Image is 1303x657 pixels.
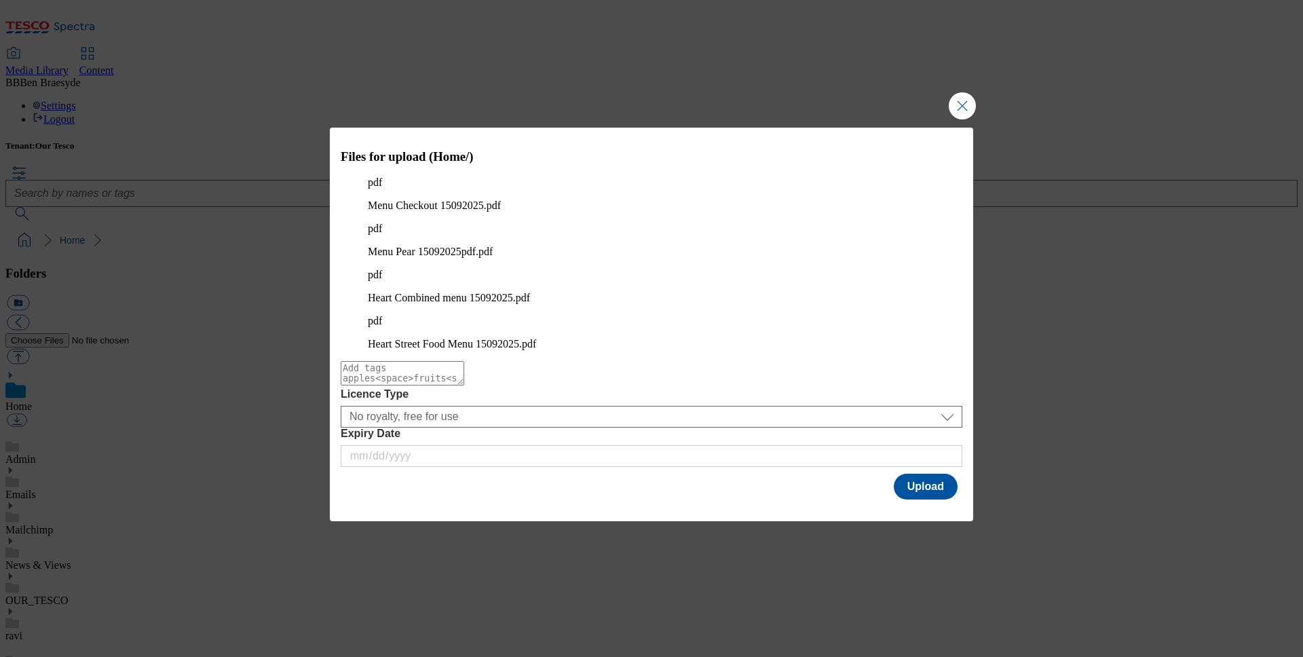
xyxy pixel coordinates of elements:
figcaption: Heart Street Food Menu 15092025.pdf [368,338,935,350]
figcaption: Heart Combined menu 15092025.pdf [368,292,935,304]
p: pdf [368,176,935,189]
h3: Files for upload (Home/) [341,149,962,164]
div: Modal [330,128,973,522]
p: pdf [368,269,935,281]
figcaption: Menu Pear 15092025pdf.pdf [368,246,935,258]
p: pdf [368,223,935,235]
label: Expiry Date [341,428,962,440]
p: pdf [368,315,935,327]
button: Close Modal [949,92,976,119]
figcaption: Menu Checkout 15092025.pdf [368,200,935,212]
button: Upload [894,474,958,500]
label: Licence Type [341,388,962,400]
